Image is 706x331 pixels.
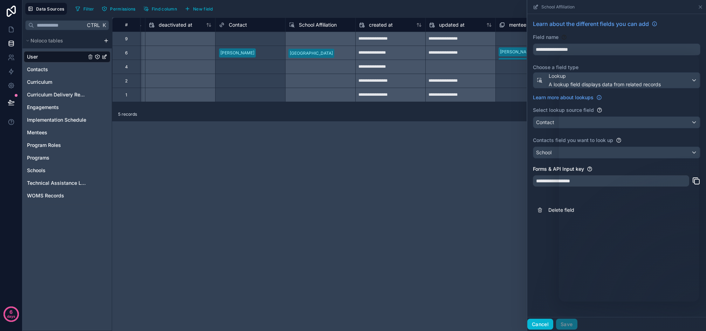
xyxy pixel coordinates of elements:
[7,311,15,321] p: days
[220,50,254,56] div: [PERSON_NAME]
[500,59,534,66] div: [PERSON_NAME]
[110,6,135,12] span: Permissions
[533,147,700,158] button: School
[193,6,213,12] span: New field
[533,94,602,101] a: Learn more about lookups
[533,107,594,114] label: Select lookup source field
[159,21,192,28] span: deactivated at
[152,6,177,12] span: Find column
[125,64,128,70] div: 4
[500,49,534,55] div: [PERSON_NAME]
[682,307,699,324] iframe: Intercom live chat
[533,116,700,128] button: Contact
[533,20,649,28] span: Learn about the different fields you can add
[73,4,97,14] button: Filter
[99,4,138,14] button: Permissions
[125,92,127,98] div: 1
[533,137,613,144] label: Contacts field you want to look up
[533,72,700,88] button: LookupA lookup field displays data from related records
[509,21,552,28] span: mentees collection
[102,23,107,28] span: K
[118,112,137,117] span: 5 records
[125,36,128,42] div: 9
[533,94,594,101] span: Learn more about lookups
[559,55,699,302] iframe: Intercom live chat
[533,64,700,71] label: Choose a field type
[536,119,554,126] span: Contact
[229,21,247,28] span: Contact
[299,21,337,28] span: School Affiliation
[118,22,135,27] div: #
[125,78,128,84] div: 2
[536,149,551,156] span: School
[125,50,128,56] div: 6
[527,319,553,330] button: Cancel
[549,73,661,80] span: Lookup
[369,21,393,28] span: created at
[99,4,140,14] a: Permissions
[141,4,179,14] button: Find column
[533,34,558,41] label: Field name
[439,21,465,28] span: updated at
[533,165,584,173] label: Forms & API Input key
[86,21,101,29] span: Ctrl
[549,81,661,88] span: A lookup field displays data from related records
[548,207,649,214] span: Delete field
[182,4,215,14] button: New field
[25,3,67,15] button: Data Sources
[9,309,13,316] p: 6
[36,6,64,12] span: Data Sources
[533,20,657,28] a: Learn about the different fields you can add
[83,6,94,12] span: Filter
[533,202,700,218] button: Delete field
